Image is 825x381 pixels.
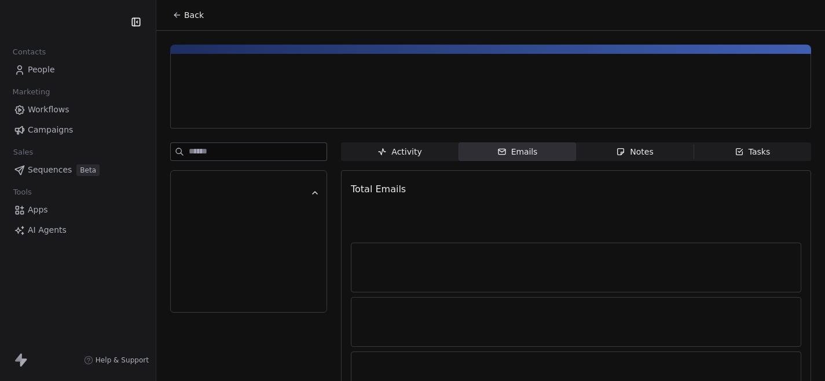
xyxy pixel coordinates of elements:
a: People [9,60,146,79]
a: Campaigns [9,120,146,140]
span: Total Emails [351,184,406,195]
button: Back [166,5,211,25]
span: Marketing [8,83,55,101]
span: Back [184,9,204,21]
span: Campaigns [28,124,73,136]
span: Help & Support [96,356,149,365]
a: Help & Support [84,356,149,365]
span: Workflows [28,104,69,116]
span: Sales [8,144,38,161]
span: AI Agents [28,224,67,236]
a: SequencesBeta [9,160,146,179]
span: Sequences [28,164,72,176]
div: Notes [616,146,653,158]
a: AI Agents [9,221,146,240]
span: Apps [28,204,48,216]
span: People [28,64,55,76]
div: Activity [377,146,421,158]
span: Beta [76,164,100,176]
a: Apps [9,200,146,219]
a: Workflows [9,100,146,119]
span: Tools [8,184,36,201]
span: Contacts [8,43,51,61]
div: Tasks [735,146,771,158]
